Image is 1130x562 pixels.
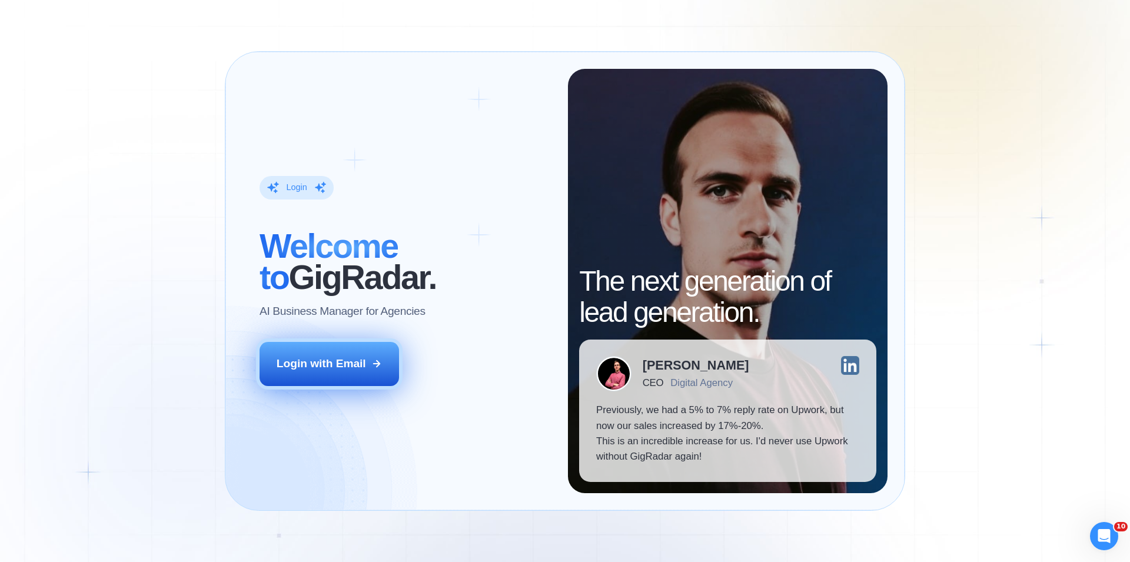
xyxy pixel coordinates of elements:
[643,359,749,372] div: [PERSON_NAME]
[1114,522,1128,531] span: 10
[643,377,663,388] div: CEO
[277,356,366,371] div: Login with Email
[260,227,398,296] span: Welcome to
[260,231,551,293] h2: ‍ GigRadar.
[670,377,733,388] div: Digital Agency
[1090,522,1118,550] iframe: Intercom live chat
[286,182,307,194] div: Login
[596,403,859,465] p: Previously, we had a 5% to 7% reply rate on Upwork, but now our sales increased by 17%-20%. This ...
[260,342,400,385] button: Login with Email
[579,266,876,328] h2: The next generation of lead generation.
[260,304,426,320] p: AI Business Manager for Agencies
